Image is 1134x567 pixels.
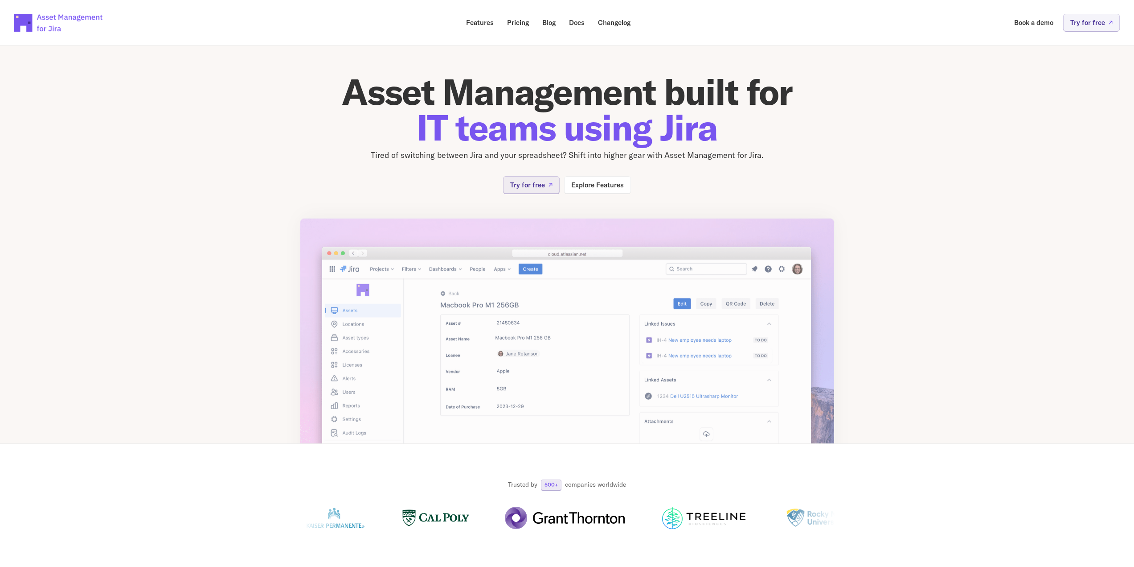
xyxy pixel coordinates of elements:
[300,218,835,490] img: App
[564,176,631,194] a: Explore Features
[1008,14,1060,31] a: Book a demo
[510,182,545,188] p: Try for free
[536,14,562,31] a: Blog
[542,19,556,26] p: Blog
[304,507,367,529] img: Logo
[508,480,537,489] p: Trusted by
[1070,19,1105,26] p: Try for free
[501,14,535,31] a: Pricing
[507,19,529,26] p: Pricing
[1014,19,1053,26] p: Book a demo
[660,507,747,529] img: Logo
[402,507,469,529] img: Logo
[1063,14,1120,31] a: Try for free
[544,482,558,488] p: 500+
[569,19,585,26] p: Docs
[300,74,835,145] h1: Asset Management built for
[592,14,637,31] a: Changelog
[503,176,560,194] a: Try for free
[466,19,494,26] p: Features
[565,480,626,489] p: companies worldwide
[571,182,624,188] p: Explore Features
[300,149,835,162] p: Tired of switching between Jira and your spreadsheet? Shift into higher gear with Asset Managemen...
[598,19,630,26] p: Changelog
[563,14,591,31] a: Docs
[460,14,500,31] a: Features
[417,105,717,150] span: IT teams using Jira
